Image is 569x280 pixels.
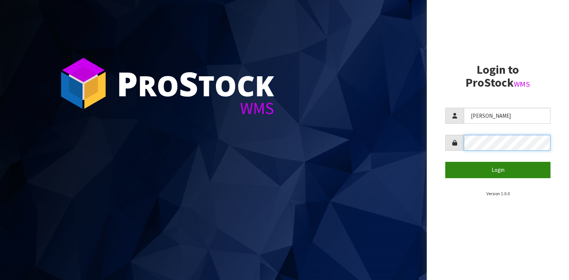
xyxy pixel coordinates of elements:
input: Username [464,108,550,124]
div: WMS [117,100,274,117]
span: P [117,61,138,106]
h2: Login to ProStock [445,63,550,89]
div: ro tock [117,67,274,100]
small: WMS [514,79,530,89]
small: Version 1.0.0 [486,191,510,196]
button: Login [445,162,550,178]
span: S [179,61,198,106]
img: ProStock Cube [56,56,111,111]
